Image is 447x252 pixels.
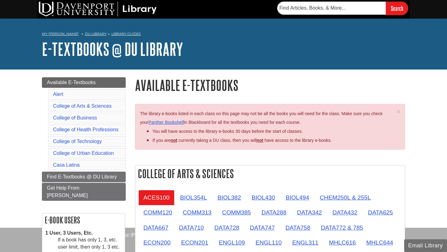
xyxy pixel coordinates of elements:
[256,205,291,220] a: DATA288
[280,220,315,235] a: DATA758
[42,77,126,88] a: Available E-Textbooks
[176,235,213,250] a: ECON201
[53,139,102,144] a: College of Technology
[138,235,175,250] a: ECON200
[287,235,323,250] a: ENGL311
[53,115,97,120] a: College of Business
[324,235,361,250] a: MHLC616
[174,220,209,235] a: DATA710
[386,2,408,15] input: Search
[404,239,447,252] button: Email Library
[138,205,177,220] a: COMM120
[42,172,126,182] a: Find E-Textbooks @ DU Library
[53,151,114,156] a: College of Urban Education
[53,103,112,109] a: College of Arts & Sciences
[251,235,287,250] a: ENGL110
[363,205,398,220] a: DATA625
[135,77,405,93] h1: Available E-Textbooks
[246,190,280,205] a: BIOL430
[256,138,263,143] u: not
[397,108,400,115] span: ×
[47,174,117,179] span: Find E-Textbooks @ DU Library
[210,220,244,235] a: DATA728
[175,190,212,205] a: BIOL354L
[47,185,88,198] span: Get Help From [PERSON_NAME]
[170,138,177,143] strong: not
[140,111,382,125] span: The library e-books listed in each class on this page may not be all the books you will need for ...
[39,2,157,16] img: DU Library
[42,214,125,227] h2: E-book Users
[42,31,79,37] a: My [PERSON_NAME]
[135,165,405,182] h2: College of Arts & Sciences
[148,120,184,125] a: Panther Bookshelf
[152,138,332,143] span: If you are currently taking a DU class, then you will have access to the library e-books.
[277,2,386,15] input: Find Articles, Books, & More...
[316,220,368,235] a: DATA772 & 785
[397,108,400,115] button: Close
[178,205,217,220] a: COMM313
[138,190,174,205] a: ACES100
[281,190,314,205] a: BIOL494
[42,39,183,59] a: E-Textbooks @ DU Library
[217,205,256,220] a: COMM385
[213,190,246,205] a: BIOL382
[47,80,96,85] span: Available E-Textbooks
[277,2,408,15] form: Searches DU Library's articles, books, and more
[152,129,303,134] span: You will have access to the library e-books 30 days before the start of classes.
[53,92,63,97] a: Alert
[245,220,280,235] a: DATA747
[315,190,376,205] a: CHEM250L & 255L
[85,32,106,36] a: DU Library
[111,32,141,36] a: Library Guides
[42,30,405,40] nav: breadcrumb
[53,162,79,168] a: Casa Latina
[361,235,398,250] a: MHLC644
[138,220,173,235] a: DATA667
[214,235,250,250] a: ENGL109
[53,127,119,132] a: College of Health Professions
[292,205,327,220] a: DATA342
[327,205,362,220] a: DATA432
[42,183,126,201] a: Get Help From [PERSON_NAME]
[45,230,122,237] dt: 1 User, 3 Users, Etc.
